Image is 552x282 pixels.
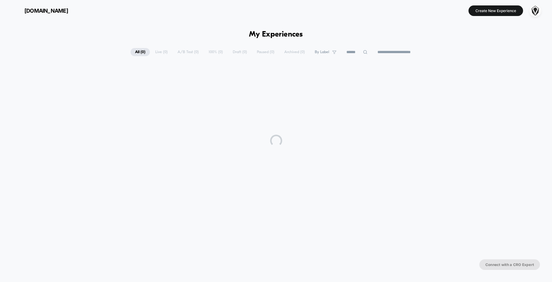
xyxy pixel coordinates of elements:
button: ppic [528,5,543,17]
h1: My Experiences [249,30,303,39]
button: Connect with a CRO Expert [479,259,540,270]
span: By Label [315,50,329,54]
img: ppic [529,5,541,17]
span: [DOMAIN_NAME] [24,8,68,14]
button: [DOMAIN_NAME] [9,6,70,15]
span: All ( 0 ) [131,48,150,56]
button: Create New Experience [468,5,523,16]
